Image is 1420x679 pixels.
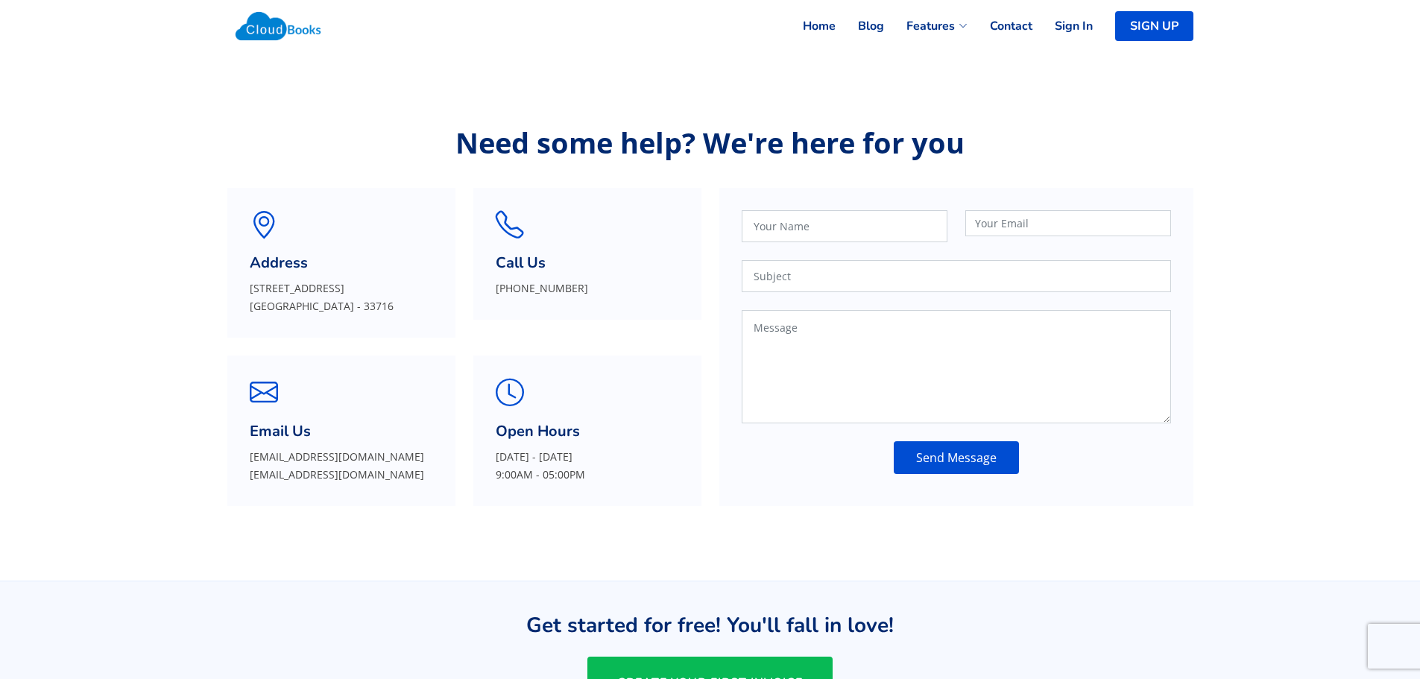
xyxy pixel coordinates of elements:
[906,17,955,35] span: Features
[227,4,329,48] img: Cloudbooks Logo
[836,10,884,42] a: Blog
[1115,11,1193,41] a: SIGN UP
[250,280,433,315] p: [STREET_ADDRESS] [GEOGRAPHIC_DATA] - 33716
[884,10,968,42] a: Features
[250,448,433,484] p: [EMAIL_ADDRESS][DOMAIN_NAME] [EMAIL_ADDRESS][DOMAIN_NAME]
[496,448,679,484] p: [DATE] - [DATE] 9:00AM - 05:00PM
[250,254,433,272] h3: Address
[496,254,679,272] h3: Call Us
[742,210,947,242] input: Your Name
[780,10,836,42] a: Home
[742,260,1171,292] input: Subject
[1032,10,1093,42] a: Sign In
[227,127,1193,158] p: Need some help? We're here for you
[496,423,679,440] h3: Open Hours
[496,280,679,297] p: [PHONE_NUMBER]
[968,10,1032,42] a: Contact
[382,615,1038,636] h3: Get started for free! You'll fall in love!
[965,210,1171,236] input: Your Email
[250,423,433,440] h3: Email Us
[894,441,1019,474] button: Send Message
